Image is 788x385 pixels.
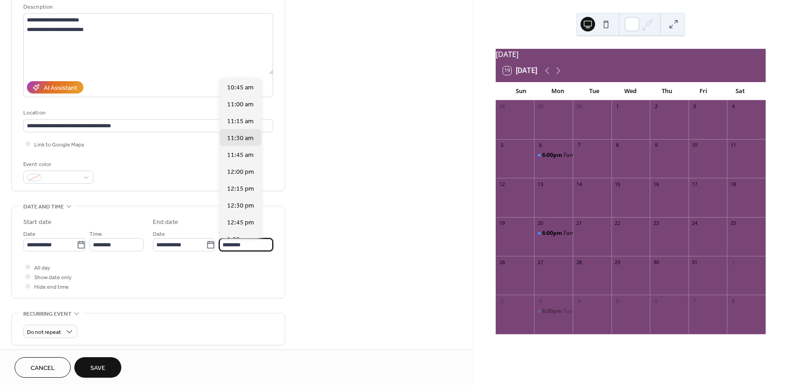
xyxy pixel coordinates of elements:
[691,220,698,227] div: 24
[31,364,55,373] span: Cancel
[500,64,540,77] button: 19[DATE]
[537,181,544,187] div: 13
[537,220,544,227] div: 20
[498,142,505,149] div: 5
[539,82,576,100] div: Mon
[575,142,582,149] div: 7
[227,134,254,143] span: 11:30 am
[227,235,250,245] span: 1:00 pm
[90,364,105,373] span: Save
[730,297,736,304] div: 8
[542,151,564,159] span: 6:00pm
[653,142,659,149] div: 9
[534,307,573,315] div: Family Group Night - NEW BUILDING
[27,327,61,338] span: Do not repeat
[691,181,698,187] div: 17
[537,297,544,304] div: 3
[575,297,582,304] div: 4
[89,229,102,239] span: Time
[27,81,83,94] button: AI Assistant
[23,229,36,239] span: Date
[227,151,254,160] span: 11:45 am
[227,201,254,211] span: 12:30 pm
[498,103,505,110] div: 28
[730,220,736,227] div: 25
[537,103,544,110] div: 29
[575,220,582,227] div: 21
[649,82,685,100] div: Thu
[722,82,758,100] div: Sat
[498,297,505,304] div: 2
[653,181,659,187] div: 16
[614,103,621,110] div: 1
[227,83,254,93] span: 10:45 am
[730,103,736,110] div: 4
[730,181,736,187] div: 18
[23,218,52,227] div: Start date
[653,297,659,304] div: 6
[612,82,649,100] div: Wed
[227,184,254,194] span: 12:15 pm
[653,220,659,227] div: 23
[23,2,271,12] div: Description
[653,259,659,265] div: 30
[34,140,84,150] span: Link to Google Maps
[653,103,659,110] div: 2
[564,151,656,159] div: Family Group Night - NEW BUILDING
[44,83,77,93] div: AI Assistant
[498,220,505,227] div: 19
[23,160,92,169] div: Event color
[23,202,64,212] span: Date and time
[23,108,271,118] div: Location
[34,282,69,292] span: Hide end time
[614,297,621,304] div: 5
[691,103,698,110] div: 3
[23,309,72,319] span: Recurring event
[496,49,766,60] div: [DATE]
[730,142,736,149] div: 11
[34,273,72,282] span: Show date only
[685,82,722,100] div: Fri
[534,151,573,159] div: Family Group Night - NEW BUILDING
[534,229,573,237] div: Family Group Night - NEW BUILDING
[575,181,582,187] div: 14
[498,259,505,265] div: 26
[542,229,564,237] span: 6:00pm
[614,181,621,187] div: 15
[542,307,564,315] span: 6:00pm
[153,218,178,227] div: End date
[537,259,544,265] div: 27
[576,82,612,100] div: Tue
[614,259,621,265] div: 29
[153,229,165,239] span: Date
[74,357,121,378] button: Save
[15,357,71,378] button: Cancel
[537,142,544,149] div: 6
[503,82,539,100] div: Sun
[219,229,232,239] span: Time
[227,117,254,126] span: 11:15 am
[498,181,505,187] div: 12
[614,142,621,149] div: 8
[34,263,50,273] span: All day
[575,259,582,265] div: 28
[575,103,582,110] div: 30
[691,259,698,265] div: 31
[614,220,621,227] div: 22
[691,142,698,149] div: 10
[691,297,698,304] div: 7
[227,218,254,228] span: 12:45 pm
[227,100,254,109] span: 11:00 am
[730,259,736,265] div: 1
[564,229,656,237] div: Family Group Night - NEW BUILDING
[564,307,656,315] div: Family Group Night - NEW BUILDING
[227,167,254,177] span: 12:00 pm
